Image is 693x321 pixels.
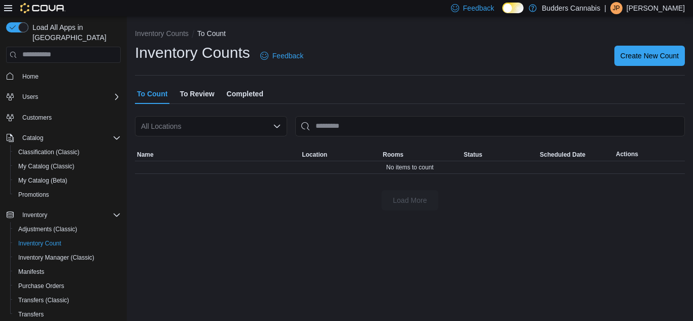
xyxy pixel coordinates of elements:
[137,151,154,159] span: Name
[383,151,404,159] span: Rooms
[14,280,68,292] a: Purchase Orders
[20,3,65,13] img: Cova
[10,265,125,279] button: Manifests
[10,293,125,307] button: Transfers (Classic)
[14,223,121,235] span: Adjustments (Classic)
[542,2,600,14] p: Budders Cannabis
[616,150,638,158] span: Actions
[227,84,263,104] span: Completed
[18,112,56,124] a: Customers
[18,132,47,144] button: Catalog
[135,149,300,161] button: Name
[135,28,685,41] nav: An example of EuiBreadcrumbs
[18,296,69,304] span: Transfers (Classic)
[14,146,84,158] a: Classification (Classic)
[10,145,125,159] button: Classification (Classic)
[14,280,121,292] span: Purchase Orders
[393,195,427,205] span: Load More
[137,84,167,104] span: To Count
[18,239,61,247] span: Inventory Count
[18,70,121,83] span: Home
[302,151,327,159] span: Location
[627,2,685,14] p: [PERSON_NAME]
[14,174,72,187] a: My Catalog (Beta)
[10,159,125,173] button: My Catalog (Classic)
[18,176,67,185] span: My Catalog (Beta)
[14,223,81,235] a: Adjustments (Classic)
[14,174,121,187] span: My Catalog (Beta)
[22,93,38,101] span: Users
[386,163,433,171] span: No items to count
[14,266,48,278] a: Manifests
[14,146,121,158] span: Classification (Classic)
[18,70,43,83] a: Home
[14,160,79,172] a: My Catalog (Classic)
[295,116,685,136] input: This is a search bar. After typing your query, hit enter to filter the results lower in the page.
[10,222,125,236] button: Adjustments (Classic)
[613,2,620,14] span: JP
[2,110,125,125] button: Customers
[14,308,121,320] span: Transfers
[18,254,94,262] span: Inventory Manager (Classic)
[18,148,80,156] span: Classification (Classic)
[14,237,65,249] a: Inventory Count
[14,252,98,264] a: Inventory Manager (Classic)
[540,151,585,159] span: Scheduled Date
[18,162,75,170] span: My Catalog (Classic)
[2,131,125,145] button: Catalog
[28,22,121,43] span: Load All Apps in [GEOGRAPHIC_DATA]
[463,3,494,13] span: Feedback
[18,91,42,103] button: Users
[135,29,189,38] button: Inventory Counts
[18,111,121,124] span: Customers
[604,2,606,14] p: |
[14,189,121,201] span: Promotions
[300,149,380,161] button: Location
[614,46,685,66] button: Create New Count
[10,279,125,293] button: Purchase Orders
[620,51,679,61] span: Create New Count
[18,191,49,199] span: Promotions
[538,149,614,161] button: Scheduled Date
[22,211,47,219] span: Inventory
[197,29,226,38] button: To Count
[18,132,121,144] span: Catalog
[14,294,121,306] span: Transfers (Classic)
[272,51,303,61] span: Feedback
[464,151,482,159] span: Status
[10,173,125,188] button: My Catalog (Beta)
[18,310,44,318] span: Transfers
[14,266,121,278] span: Manifests
[18,268,44,276] span: Manifests
[502,13,503,14] span: Dark Mode
[2,69,125,84] button: Home
[180,84,214,104] span: To Review
[381,149,462,161] button: Rooms
[18,225,77,233] span: Adjustments (Classic)
[18,209,51,221] button: Inventory
[502,3,524,13] input: Dark Mode
[2,208,125,222] button: Inventory
[256,46,307,66] a: Feedback
[10,236,125,251] button: Inventory Count
[14,252,121,264] span: Inventory Manager (Classic)
[382,190,438,210] button: Load More
[22,73,39,81] span: Home
[18,282,64,290] span: Purchase Orders
[462,149,538,161] button: Status
[14,160,121,172] span: My Catalog (Classic)
[22,114,52,122] span: Customers
[18,209,121,221] span: Inventory
[18,91,121,103] span: Users
[2,90,125,104] button: Users
[10,188,125,202] button: Promotions
[10,251,125,265] button: Inventory Manager (Classic)
[135,43,250,63] h1: Inventory Counts
[610,2,622,14] div: Jessica Patterson
[14,237,121,249] span: Inventory Count
[14,308,48,320] a: Transfers
[14,294,73,306] a: Transfers (Classic)
[22,134,43,142] span: Catalog
[14,189,53,201] a: Promotions
[273,122,281,130] button: Open list of options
